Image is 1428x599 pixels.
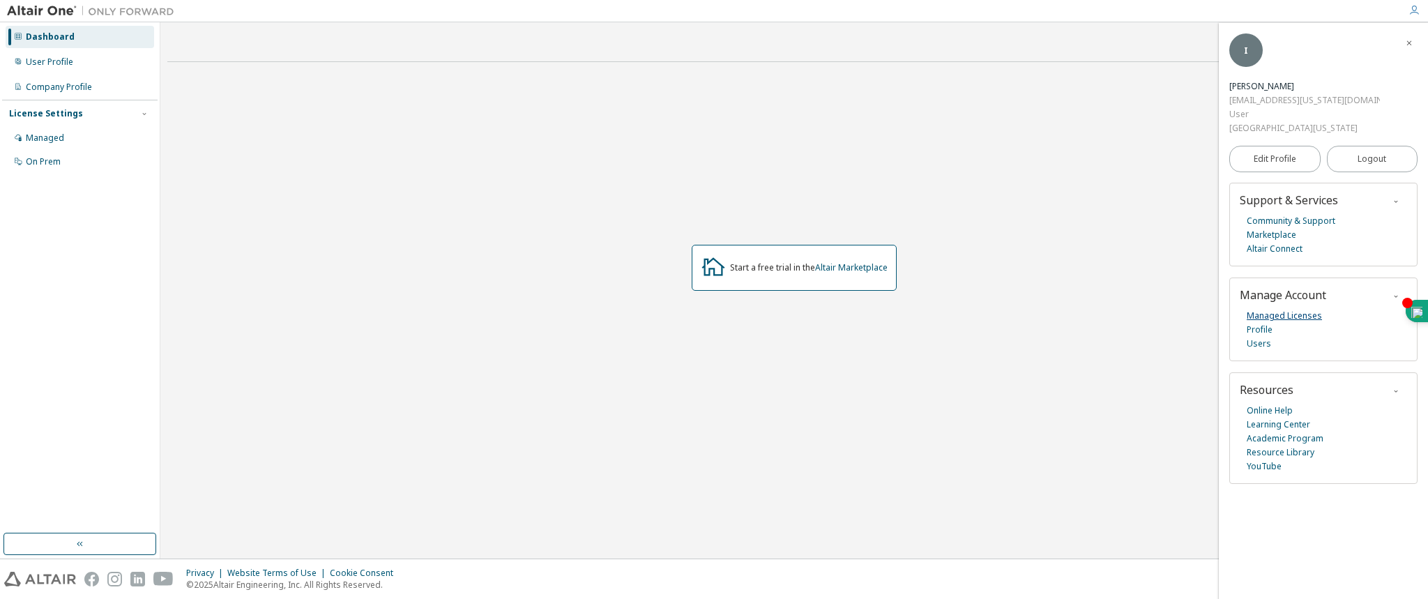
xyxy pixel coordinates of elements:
[26,56,73,68] div: User Profile
[730,262,888,273] div: Start a free trial in the
[1229,146,1321,172] a: Edit Profile
[26,31,75,43] div: Dashboard
[9,108,83,119] div: License Settings
[1247,418,1310,432] a: Learning Center
[130,572,145,586] img: linkedin.svg
[186,568,227,579] div: Privacy
[1247,242,1302,256] a: Altair Connect
[1247,460,1282,473] a: YouTube
[186,579,402,591] p: © 2025 Altair Engineering, Inc. All Rights Reserved.
[26,82,92,93] div: Company Profile
[107,572,122,586] img: instagram.svg
[1229,121,1380,135] div: [GEOGRAPHIC_DATA][US_STATE]
[1247,446,1314,460] a: Resource Library
[330,568,402,579] div: Cookie Consent
[1240,192,1338,208] span: Support & Services
[1247,337,1271,351] a: Users
[1244,45,1248,56] span: I
[1229,79,1380,93] div: Iman Miraki
[1247,432,1323,446] a: Academic Program
[26,132,64,144] div: Managed
[1327,146,1418,172] button: Logout
[1247,323,1273,337] a: Profile
[1247,309,1322,323] a: Managed Licenses
[1240,287,1326,303] span: Manage Account
[7,4,181,18] img: Altair One
[227,568,330,579] div: Website Terms of Use
[153,572,174,586] img: youtube.svg
[84,572,99,586] img: facebook.svg
[1358,152,1386,166] span: Logout
[26,156,61,167] div: On Prem
[1247,214,1335,228] a: Community & Support
[1229,107,1380,121] div: User
[1247,228,1296,242] a: Marketplace
[4,572,76,586] img: altair_logo.svg
[815,261,888,273] a: Altair Marketplace
[1254,153,1296,165] span: Edit Profile
[1247,404,1293,418] a: Online Help
[1229,93,1380,107] div: [EMAIL_ADDRESS][US_STATE][DOMAIN_NAME]
[1240,382,1293,397] span: Resources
